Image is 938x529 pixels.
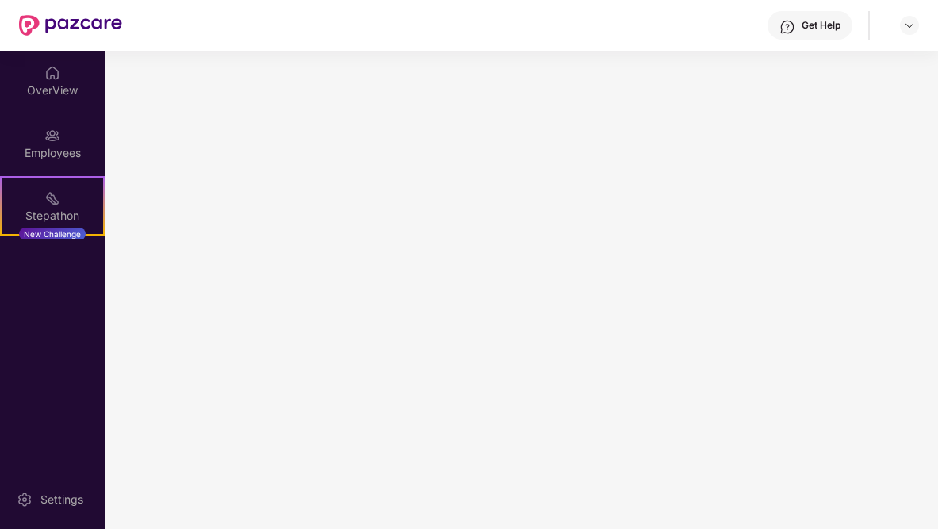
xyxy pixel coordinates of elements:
[36,492,88,508] div: Settings
[19,228,86,240] div: New Challenge
[44,65,60,81] img: svg+xml;base64,PHN2ZyBpZD0iSG9tZSIgeG1sbnM9Imh0dHA6Ly93d3cudzMub3JnLzIwMDAvc3ZnIiB3aWR0aD0iMjAiIG...
[44,190,60,206] img: svg+xml;base64,PHN2ZyB4bWxucz0iaHR0cDovL3d3dy53My5vcmcvMjAwMC9zdmciIHdpZHRoPSIyMSIgaGVpZ2h0PSIyMC...
[17,492,33,508] img: svg+xml;base64,PHN2ZyBpZD0iU2V0dGluZy0yMHgyMCIgeG1sbnM9Imh0dHA6Ly93d3cudzMub3JnLzIwMDAvc3ZnIiB3aW...
[903,19,916,32] img: svg+xml;base64,PHN2ZyBpZD0iRHJvcGRvd24tMzJ4MzIiIHhtbG5zPSJodHRwOi8vd3d3LnczLm9yZy8yMDAwL3N2ZyIgd2...
[44,128,60,144] img: svg+xml;base64,PHN2ZyBpZD0iRW1wbG95ZWVzIiB4bWxucz0iaHR0cDovL3d3dy53My5vcmcvMjAwMC9zdmciIHdpZHRoPS...
[19,15,122,36] img: New Pazcare Logo
[802,19,840,32] div: Get Help
[2,208,103,224] div: Stepathon
[779,19,795,35] img: svg+xml;base64,PHN2ZyBpZD0iSGVscC0zMngzMiIgeG1sbnM9Imh0dHA6Ly93d3cudzMub3JnLzIwMDAvc3ZnIiB3aWR0aD...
